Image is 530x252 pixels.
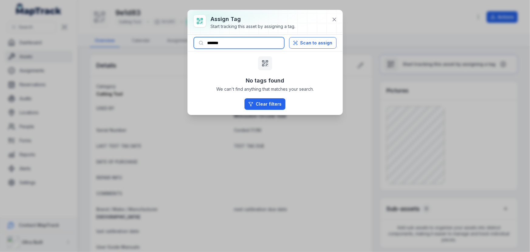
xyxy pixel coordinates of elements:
[211,23,296,30] div: Start tracking this asset by assigning a tag.
[246,76,284,85] h3: No tags found
[244,98,286,110] button: Clear filters
[211,15,296,23] h3: Assign tag
[216,86,314,92] span: We can't find anything that matches your search.
[289,37,337,49] button: Scan to assign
